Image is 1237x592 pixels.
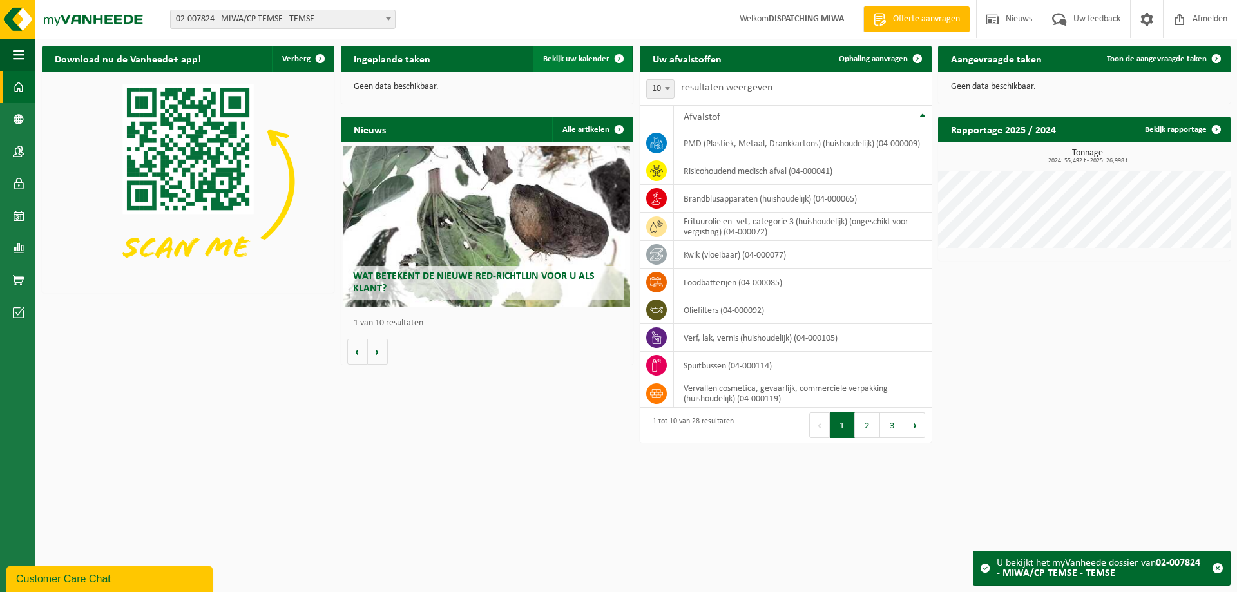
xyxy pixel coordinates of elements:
[552,117,632,142] a: Alle artikelen
[1107,55,1207,63] span: Toon de aangevraagde taken
[938,46,1055,71] h2: Aangevraagde taken
[890,13,963,26] span: Offerte aanvragen
[863,6,970,32] a: Offerte aanvragen
[42,72,334,291] img: Download de VHEPlus App
[809,412,830,438] button: Previous
[354,82,620,91] p: Geen data beschikbaar.
[681,82,772,93] label: resultaten weergeven
[543,55,609,63] span: Bekijk uw kalender
[368,339,388,365] button: Volgende
[343,146,630,307] a: Wat betekent de nieuwe RED-richtlijn voor u als klant?
[272,46,333,72] button: Verberg
[684,112,720,122] span: Afvalstof
[282,55,311,63] span: Verberg
[1097,46,1229,72] a: Toon de aangevraagde taken
[646,411,734,439] div: 1 tot 10 van 28 resultaten
[880,412,905,438] button: 3
[769,14,844,24] strong: DISPATCHING MIWA
[674,157,932,185] td: risicohoudend medisch afval (04-000041)
[674,379,932,408] td: vervallen cosmetica, gevaarlijk, commerciele verpakking (huishoudelijk) (04-000119)
[646,79,675,99] span: 10
[341,117,399,142] h2: Nieuws
[997,558,1200,578] strong: 02-007824 - MIWA/CP TEMSE - TEMSE
[674,296,932,324] td: oliefilters (04-000092)
[533,46,632,72] a: Bekijk uw kalender
[674,129,932,157] td: PMD (Plastiek, Metaal, Drankkartons) (huishoudelijk) (04-000009)
[945,149,1231,164] h3: Tonnage
[1135,117,1229,142] a: Bekijk rapportage
[353,271,595,294] span: Wat betekent de nieuwe RED-richtlijn voor u als klant?
[674,324,932,352] td: verf, lak, vernis (huishoudelijk) (04-000105)
[674,241,932,269] td: kwik (vloeibaar) (04-000077)
[674,185,932,213] td: brandblusapparaten (huishoudelijk) (04-000065)
[674,269,932,296] td: loodbatterijen (04-000085)
[674,213,932,241] td: frituurolie en -vet, categorie 3 (huishoudelijk) (ongeschikt voor vergisting) (04-000072)
[905,412,925,438] button: Next
[945,158,1231,164] span: 2024: 55,492 t - 2025: 26,998 t
[997,551,1205,585] div: U bekijkt het myVanheede dossier van
[647,80,674,98] span: 10
[6,564,215,592] iframe: chat widget
[347,339,368,365] button: Vorige
[830,412,855,438] button: 1
[42,46,214,71] h2: Download nu de Vanheede+ app!
[170,10,396,29] span: 02-007824 - MIWA/CP TEMSE - TEMSE
[171,10,395,28] span: 02-007824 - MIWA/CP TEMSE - TEMSE
[640,46,734,71] h2: Uw afvalstoffen
[354,319,627,328] p: 1 van 10 resultaten
[829,46,930,72] a: Ophaling aanvragen
[341,46,443,71] h2: Ingeplande taken
[839,55,908,63] span: Ophaling aanvragen
[855,412,880,438] button: 2
[674,352,932,379] td: spuitbussen (04-000114)
[951,82,1218,91] p: Geen data beschikbaar.
[938,117,1069,142] h2: Rapportage 2025 / 2024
